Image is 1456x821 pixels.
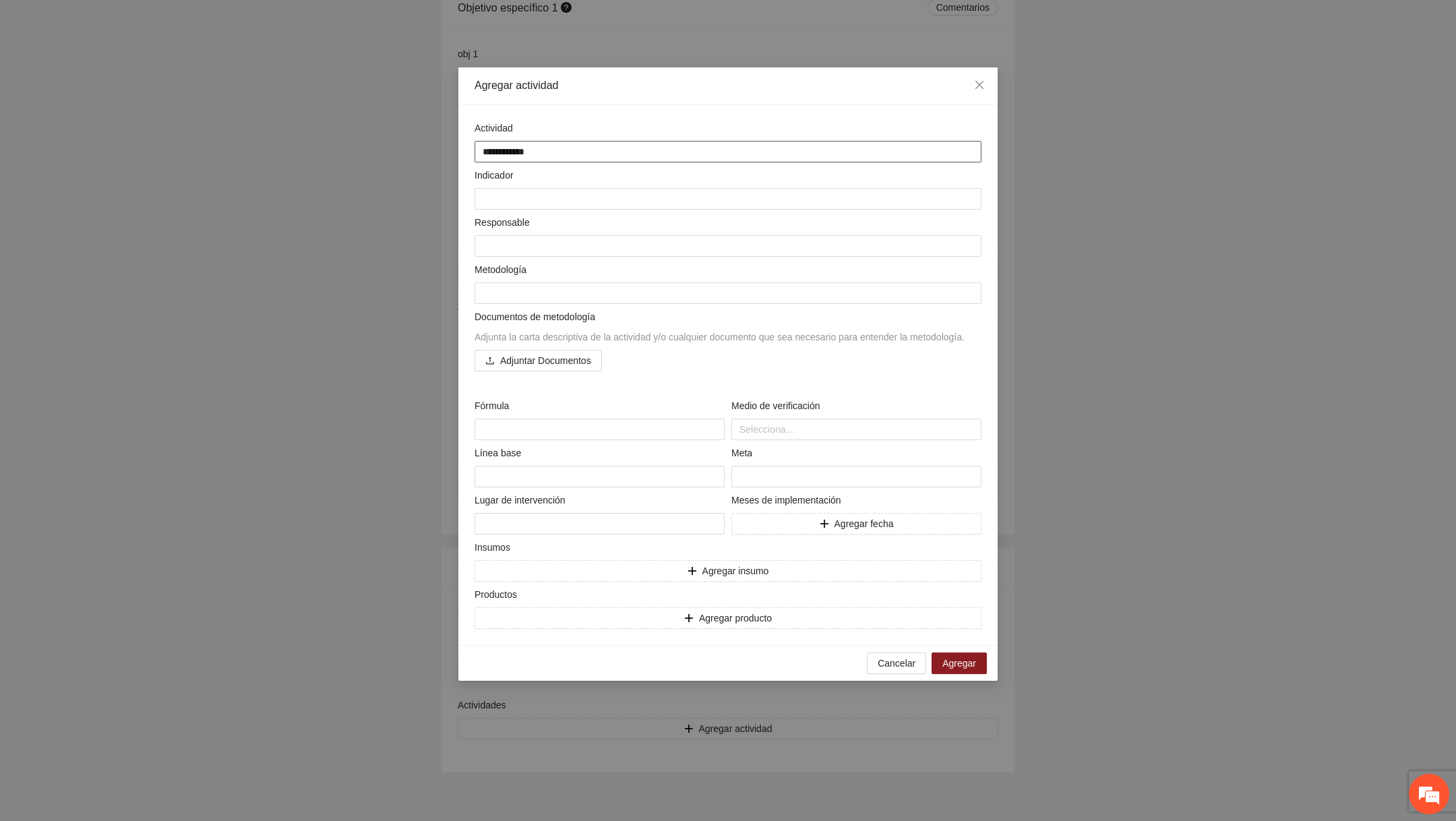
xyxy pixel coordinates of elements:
span: Cancelar [878,656,915,671]
button: plusAgregar fecha [731,513,981,535]
span: Responsable [475,215,535,230]
textarea: Escriba su mensaje y pulse “Intro” [7,368,257,415]
button: plusAgregar insumo [475,560,981,582]
span: Meses de implementación [731,493,846,508]
span: Fórmula [475,398,514,413]
span: plus [684,613,694,624]
button: Cancelar [867,652,926,674]
span: Medio de verificación [731,398,825,413]
span: Lugar de intervención [475,493,570,508]
span: Adjuntar Documentos [500,353,591,368]
span: Indicador [475,168,518,183]
span: Documentos de metodología [475,311,595,322]
span: Actividad [475,121,518,135]
span: Insumos [475,540,516,555]
span: upload [485,356,495,367]
span: Adjunta la carta descriptiva de la actividad y/o cualquier documento que sea necesario para enten... [475,332,965,342]
span: Agregar fecha [835,516,894,531]
span: Agregar producto [699,611,772,626]
button: plusAgregar producto [475,607,981,629]
button: Close [961,67,998,104]
span: Línea base [475,446,526,460]
span: uploadAdjuntar Documentos [475,355,602,366]
span: Agregar [942,656,976,671]
span: Productos [475,587,522,602]
div: Agregar actividad [475,78,981,93]
span: Agregar insumo [702,564,769,578]
span: plus [820,519,829,530]
span: Estamos en línea. [78,180,186,316]
div: Chatee con nosotros ahora [70,69,226,86]
button: uploadAdjuntar Documentos [475,350,602,371]
div: Minimizar ventana de chat en vivo [221,7,253,39]
button: Agregar [932,652,987,674]
span: close [974,80,985,90]
span: Meta [731,446,758,460]
span: plus [688,566,697,577]
span: Metodología [475,262,532,277]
